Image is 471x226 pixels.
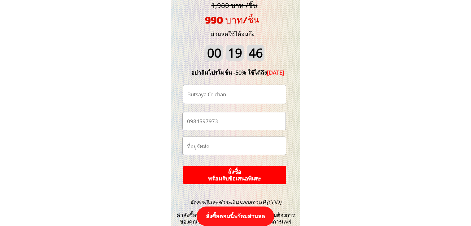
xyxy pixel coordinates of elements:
[182,68,294,77] div: อย่าลืมโปรโมชั่น -50% ใช้ได้ถึง
[211,1,257,10] span: 1,980 บาท /ชิ้น
[186,85,283,104] input: ชื่อ-นามสกุล
[243,14,259,24] span: /ชิ้น
[267,69,284,76] span: [DATE]
[183,166,286,184] p: สั่งซื้อ พร้อมรับข้อเสนอพิเศษ
[185,112,283,130] input: เบอร์โทรศัพท์
[190,199,281,206] span: จัดส่งฟรีและชำระเงินนอกสถานที่ (COD)
[205,14,243,25] span: 990 บาท
[197,206,274,226] p: สั่งซื้อตอนนี้พร้อมส่วนลด
[203,29,263,38] h3: ส่วนลดใช้ได้จนถึง
[185,137,283,155] input: ที่อยู่จัดส่ง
